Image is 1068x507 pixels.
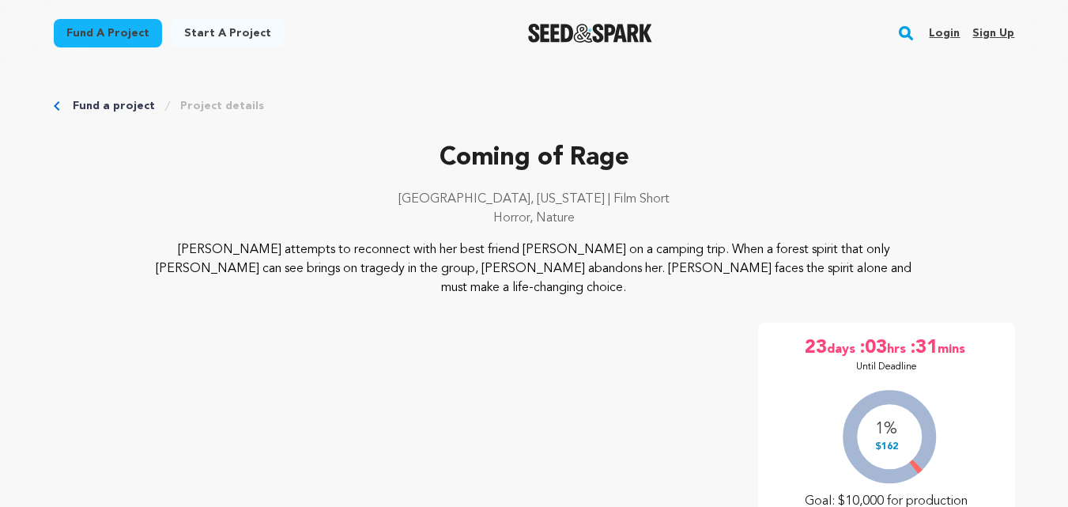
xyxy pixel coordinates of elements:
[827,335,859,361] span: days
[859,335,887,361] span: :03
[909,335,938,361] span: :31
[54,209,1015,228] p: Horror, Nature
[929,21,960,46] a: Login
[805,335,827,361] span: 23
[938,335,968,361] span: mins
[972,21,1014,46] a: Sign up
[180,98,264,114] a: Project details
[54,139,1015,177] p: Coming of Rage
[856,361,917,373] p: Until Deadline
[54,190,1015,209] p: [GEOGRAPHIC_DATA], [US_STATE] | Film Short
[172,19,284,47] a: Start a project
[528,24,652,43] img: Seed&Spark Logo Dark Mode
[54,19,162,47] a: Fund a project
[73,98,155,114] a: Fund a project
[887,335,909,361] span: hrs
[149,240,919,297] p: [PERSON_NAME] attempts to reconnect with her best friend [PERSON_NAME] on a camping trip. When a ...
[528,24,652,43] a: Seed&Spark Homepage
[54,98,1015,114] div: Breadcrumb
